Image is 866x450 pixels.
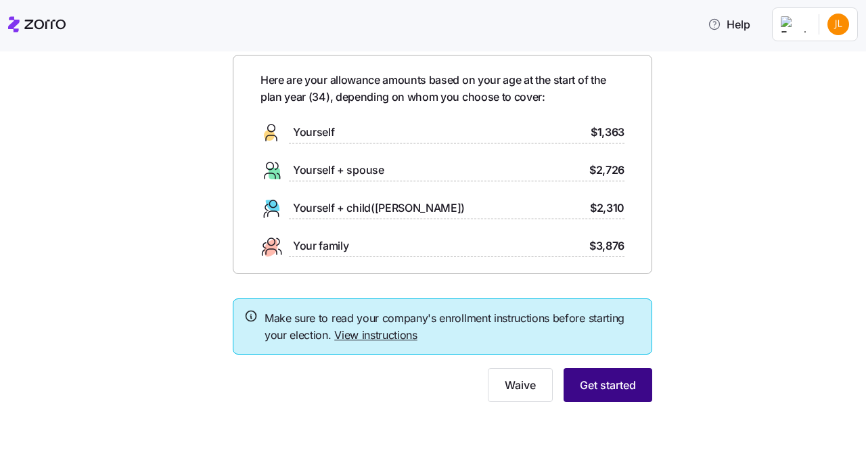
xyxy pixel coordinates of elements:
[293,162,384,179] span: Yourself + spouse
[697,11,761,38] button: Help
[293,124,334,141] span: Yourself
[334,328,417,342] a: View instructions
[580,377,636,393] span: Get started
[589,238,624,254] span: $3,876
[293,200,465,217] span: Yourself + child([PERSON_NAME])
[589,162,624,179] span: $2,726
[781,16,808,32] img: Employer logo
[260,72,624,106] span: Here are your allowance amounts based on your age at the start of the plan year ( 34 ), depending...
[488,368,553,402] button: Waive
[590,200,624,217] span: $2,310
[827,14,849,35] img: 6f459adba7b1157317e596b86dae98fa
[564,368,652,402] button: Get started
[265,310,641,344] span: Make sure to read your company's enrollment instructions before starting your election.
[591,124,624,141] span: $1,363
[293,238,348,254] span: Your family
[505,377,536,393] span: Waive
[708,16,750,32] span: Help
